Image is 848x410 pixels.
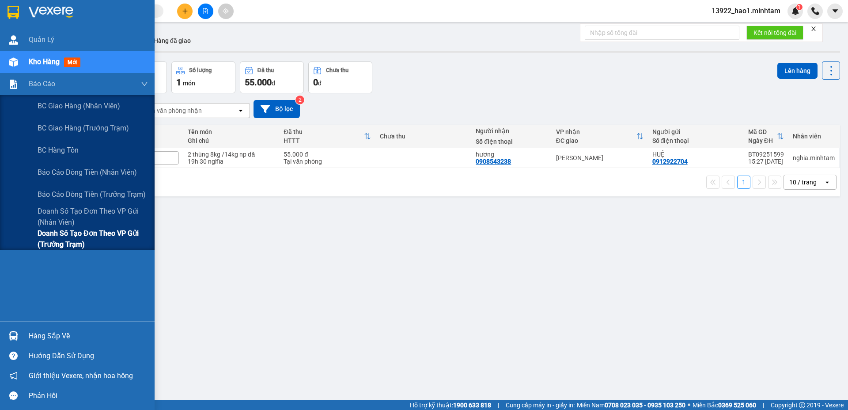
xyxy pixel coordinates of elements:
div: Đã thu [257,67,274,73]
button: Chưa thu0đ [308,61,372,93]
div: 2 thùng 8kg /14kg np dă [188,151,275,158]
div: nghia.minhtam [793,154,835,161]
sup: 1 [796,4,803,10]
span: copyright [799,402,805,408]
div: Người gửi [652,128,739,135]
span: Báo cáo dòng tiền (nhân viên) [38,167,137,178]
img: warehouse-icon [9,57,18,67]
span: Miền Nam [577,400,685,410]
div: 0912922704 [652,158,688,165]
img: warehouse-icon [9,331,18,341]
span: caret-down [831,7,839,15]
div: 0908543238 [476,158,511,165]
button: file-add [198,4,213,19]
img: phone-icon [811,7,819,15]
div: [PERSON_NAME] [556,154,644,161]
span: Doanh số tạo đơn theo VP gửi (trưởng trạm) [38,228,148,250]
span: Báo cáo [29,78,55,89]
span: mới [64,57,80,67]
span: Quản Lý [29,34,54,45]
div: Số lượng [189,67,212,73]
div: Ngày ĐH [748,137,777,144]
span: đ [318,80,322,87]
span: ⚪️ [688,403,690,407]
span: Cung cấp máy in - giấy in: [506,400,575,410]
button: aim [218,4,234,19]
div: Ghi chú [188,137,275,144]
button: 1 [737,176,750,189]
div: hương [476,151,547,158]
div: 19h 30 nghĩa [188,158,275,165]
button: Hàng đã giao [147,30,198,51]
span: Báo cáo dòng tiền (trưởng trạm) [38,189,146,200]
span: 1 [176,77,181,88]
span: BC giao hàng (trưởng trạm) [38,123,129,134]
strong: 1900 633 818 [453,402,491,409]
span: món [183,80,195,87]
span: BC giao hàng (nhân viên) [38,100,120,111]
div: 55.000 đ [284,151,371,158]
button: plus [177,4,193,19]
div: Hàng sắp về [29,330,148,343]
span: Doanh số tạo đơn theo VP gửi (nhân viên) [38,206,148,228]
span: | [498,400,499,410]
th: Toggle SortBy [552,125,648,148]
span: Hỗ trợ kỹ thuật: [410,400,491,410]
span: aim [223,8,229,14]
span: Kết nối tổng đài [753,28,796,38]
svg: open [237,107,244,114]
div: Nhân viên [793,133,835,140]
div: Mã GD [748,128,777,135]
span: 0 [313,77,318,88]
div: Người nhận [476,127,547,134]
div: Chọn văn phòng nhận [141,106,202,115]
div: Đã thu [284,128,363,135]
strong: 0369 525 060 [718,402,756,409]
span: Kho hàng [29,57,60,66]
span: | [763,400,764,410]
button: Kết nối tổng đài [746,26,803,40]
img: solution-icon [9,80,18,89]
div: VP nhận [556,128,636,135]
span: question-circle [9,352,18,360]
div: Nhãn [135,133,179,140]
span: Giới thiệu Vexere, nhận hoa hồng [29,370,133,381]
span: close [810,26,817,32]
button: caret-down [827,4,843,19]
button: Lên hàng [777,63,818,79]
span: message [9,391,18,400]
div: Chưa thu [380,133,467,140]
div: 10 / trang [789,178,817,187]
div: Chưa thu [326,67,348,73]
div: Tên món [188,128,275,135]
span: đ [272,80,275,87]
span: down [141,80,148,88]
sup: 2 [295,96,304,104]
span: notification [9,372,18,380]
svg: open [824,179,831,186]
img: logo-vxr [8,6,19,19]
strong: 0708 023 035 - 0935 103 250 [605,402,685,409]
span: 13922_hao1.minhtam [704,5,787,16]
img: icon-new-feature [791,7,799,15]
div: Hướng dẫn sử dụng [29,349,148,363]
input: Nhập số tổng đài [585,26,739,40]
img: warehouse-icon [9,35,18,45]
div: Số điện thoại [652,137,739,144]
span: Miền Bắc [693,400,756,410]
div: 15:27 [DATE] [748,158,784,165]
button: Đã thu55.000đ [240,61,304,93]
span: 55.000 [245,77,272,88]
th: Toggle SortBy [744,125,788,148]
span: 1 [798,4,801,10]
div: Phản hồi [29,389,148,402]
div: HUỆ [652,151,739,158]
div: Tại văn phòng [284,158,371,165]
span: BC hàng tồn [38,145,79,156]
th: Toggle SortBy [279,125,375,148]
div: BT09251599 [748,151,784,158]
span: file-add [202,8,208,14]
div: ĐC giao [556,137,636,144]
span: plus [182,8,188,14]
div: Số điện thoại [476,138,547,145]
